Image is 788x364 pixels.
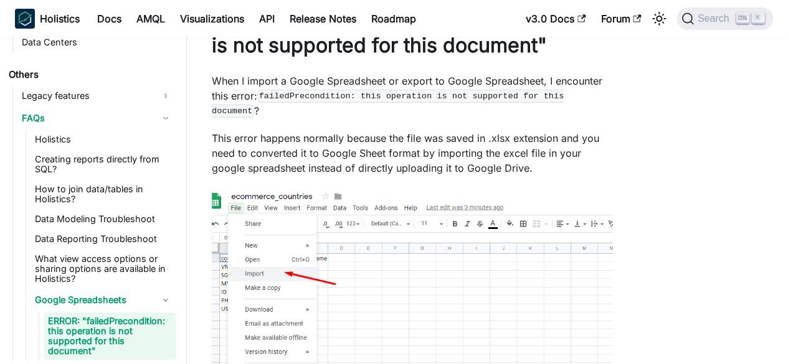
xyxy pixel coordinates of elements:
img: Holistics [15,9,35,29]
a: FAQs [18,108,176,128]
a: Visualizations [173,9,252,29]
a: API [252,9,282,29]
a: Roadmap [364,9,424,29]
kbd: K [752,12,764,24]
button: Search (Ctrl+K) [676,7,773,30]
a: Release Notes [282,9,364,29]
a: Google Spreadsheets [31,290,176,310]
a: How to join data/tables in Holistics? [31,180,176,208]
a: Holistics [31,131,176,148]
a: v3.0 Docs [518,9,593,29]
a: Legacy features [18,86,176,106]
a: ERROR: "failedPrecondition: this operation is not supported for this document" [44,312,176,360]
b: Holistics [40,11,80,26]
a: Data Modeling Troubleshoot [31,210,176,228]
a: Docs [90,9,129,29]
a: Data Reporting Troubleshoot [31,230,176,248]
button: Switch between dark and light mode (currently light mode) [649,9,669,29]
a: What view access options or sharing options are available in Holistics? [31,250,176,287]
a: Forum [593,9,648,29]
p: When I import a Google Spreadsheet or export to Google Spreadsheet, I encounter this error: ? [212,73,613,118]
a: Data Centers [18,34,176,51]
a: Others [5,66,176,83]
span: Search [694,13,737,24]
a: Creating reports directly from SQL? [31,151,176,178]
code: failedPrecondition: this operation is not supported for this document [212,90,564,117]
p: This error happens normally because the file was saved in .xlsx extension and you need to convert... [212,131,613,175]
a: AMQL [129,9,173,29]
a: HolisticsHolistics [15,9,80,29]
